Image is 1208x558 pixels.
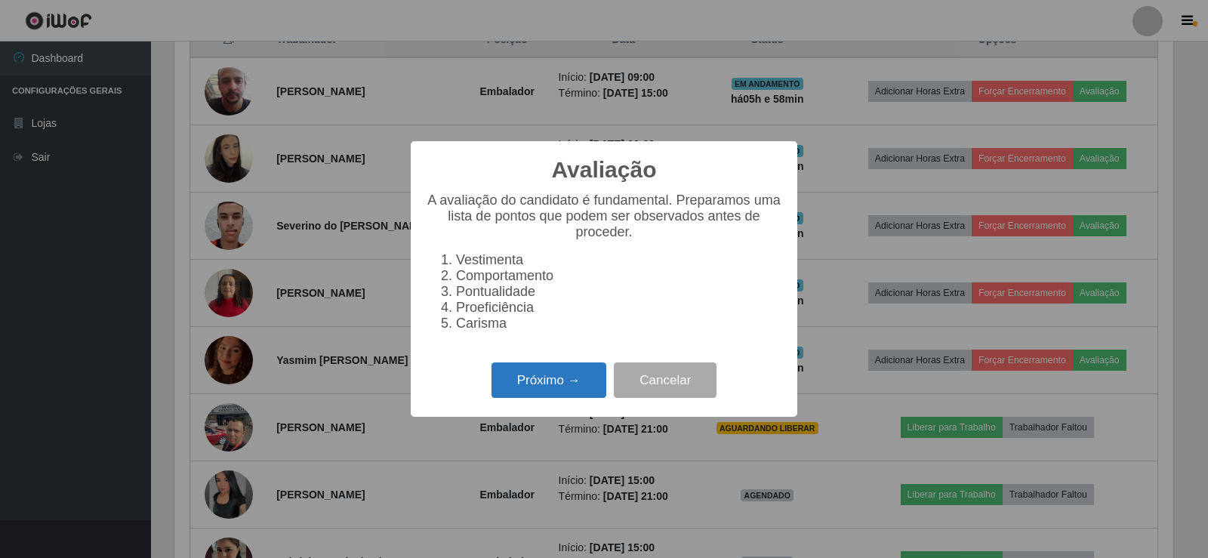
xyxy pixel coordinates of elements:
p: A avaliação do candidato é fundamental. Preparamos uma lista de pontos que podem ser observados a... [426,193,782,240]
li: Comportamento [456,268,782,284]
li: Proeficiência [456,300,782,316]
li: Carisma [456,316,782,331]
li: Pontualidade [456,284,782,300]
button: Cancelar [614,362,716,398]
h2: Avaliação [552,156,657,183]
li: Vestimenta [456,252,782,268]
button: Próximo → [492,362,606,398]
